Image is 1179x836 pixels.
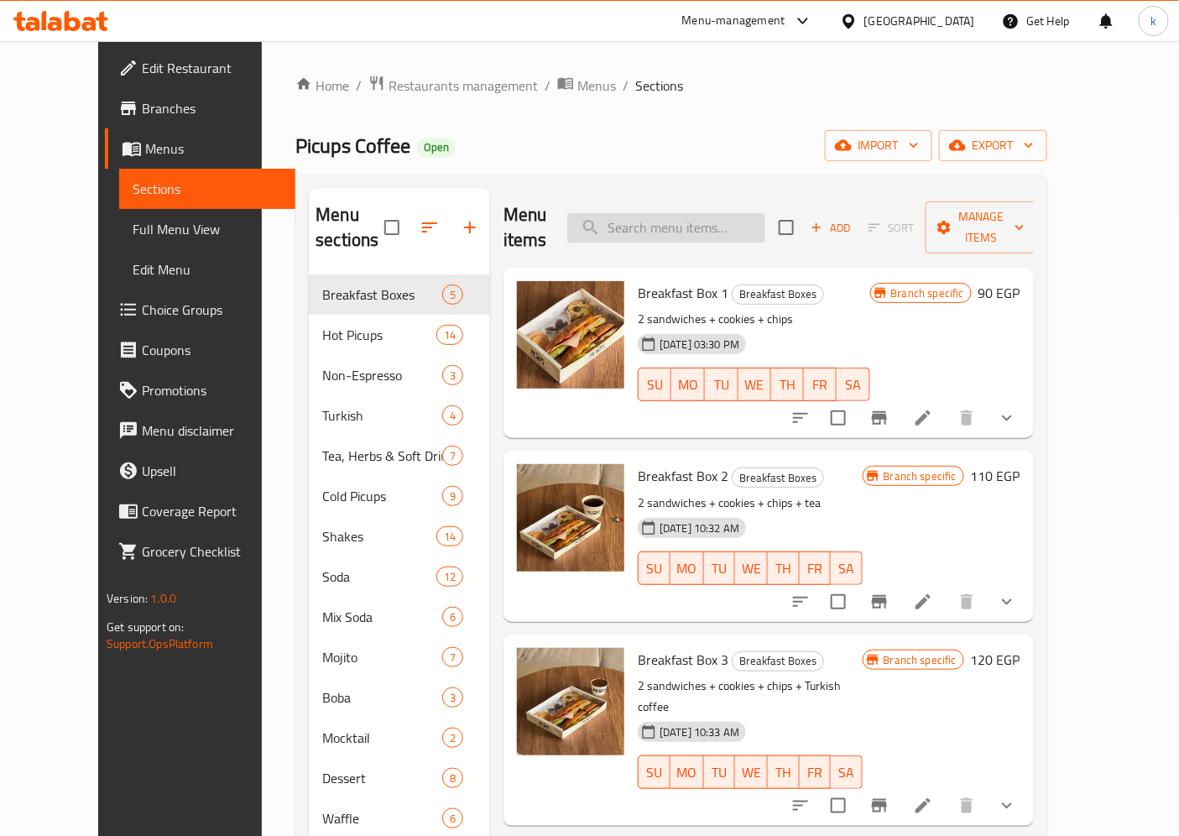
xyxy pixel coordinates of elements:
span: Turkish [322,405,442,426]
a: Edit Menu [119,249,295,290]
span: Mocktail [322,728,442,748]
span: Select to update [821,788,856,823]
span: Mojito [322,647,442,667]
h2: Menu sections [316,202,384,253]
svg: Show Choices [997,796,1017,816]
div: Shakes [322,526,436,546]
span: Waffle [322,808,442,828]
div: items [442,405,463,426]
span: 3 [443,368,462,384]
span: Promotions [142,380,282,400]
div: Breakfast Boxes5 [309,274,490,315]
button: delete [947,582,987,622]
button: show more [987,786,1027,826]
a: Restaurants management [368,75,538,97]
span: FR [811,373,830,397]
div: Tea, Herbs & Soft Drinks7 [309,436,490,476]
span: Upsell [142,461,282,481]
span: Grocery Checklist [142,541,282,562]
span: Branch specific [877,468,963,484]
span: [DATE] 10:33 AM [653,724,746,740]
span: Get support on: [107,616,184,638]
button: TH [771,368,804,401]
div: items [442,446,463,466]
p: 2 sandwiches + cookies + chips + Turkish coffee [638,676,863,718]
span: Soda [322,567,436,587]
input: search [567,213,765,243]
button: export [939,130,1047,161]
span: k [1150,12,1156,30]
button: TU [704,551,736,585]
a: Sections [119,169,295,209]
div: Hot Picups14 [309,315,490,355]
button: delete [947,786,987,826]
span: Select to update [821,400,856,436]
span: SA [837,556,856,581]
span: 7 [443,650,462,666]
span: Select section first [858,215,926,241]
p: 2 sandwiches + cookies + chips [638,309,870,330]
span: Select all sections [374,210,410,245]
svg: Show Choices [997,592,1017,612]
span: Breakfast Box 1 [638,280,728,306]
button: SU [638,368,671,401]
span: Breakfast Boxes [733,651,823,671]
span: Tea, Herbs & Soft Drinks [322,446,442,466]
a: Upsell [105,451,295,491]
button: sort-choices [780,398,821,438]
button: show more [987,398,1027,438]
span: Edit Restaurant [142,58,282,78]
button: SU [638,551,670,585]
nav: breadcrumb [295,75,1047,97]
button: WE [735,551,768,585]
span: Sort sections [410,207,450,248]
button: Manage items [926,201,1038,253]
div: items [442,647,463,667]
span: 14 [437,529,462,545]
div: Open [417,138,456,158]
span: FR [806,556,825,581]
button: Add [804,215,858,241]
span: 9 [443,489,462,504]
button: MO [671,368,705,401]
h6: 110 EGP [971,464,1020,488]
a: Menus [557,75,616,97]
div: Dessert8 [309,758,490,798]
span: Breakfast Boxes [733,285,823,304]
button: SA [837,368,869,401]
span: Mix Soda [322,607,442,627]
span: MO [677,760,697,785]
button: delete [947,398,987,438]
a: Home [295,76,349,96]
span: 12 [437,569,462,585]
span: Add item [804,215,858,241]
button: TH [768,755,800,789]
span: SA [837,760,856,785]
div: items [442,728,463,748]
a: Menu disclaimer [105,410,295,451]
span: Breakfast Boxes [322,285,442,305]
button: FR [800,755,832,789]
span: Menu disclaimer [142,421,282,441]
a: Choice Groups [105,290,295,330]
button: SA [831,551,863,585]
span: Breakfast Boxes [733,468,823,488]
span: Choice Groups [142,300,282,320]
button: Branch-specific-item [859,582,900,622]
a: Coverage Report [105,491,295,531]
span: Edit Menu [133,259,282,280]
span: 6 [443,811,462,827]
div: Boba [322,687,442,708]
a: Edit menu item [913,592,933,612]
span: MO [677,556,697,581]
span: Hot Picups [322,325,436,345]
button: Branch-specific-item [859,398,900,438]
span: Non-Espresso [322,365,442,385]
div: items [436,567,463,587]
div: Boba3 [309,677,490,718]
